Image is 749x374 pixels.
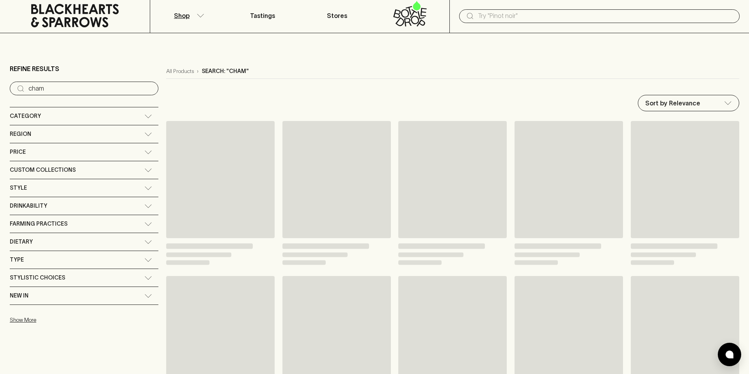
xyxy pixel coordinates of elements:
[645,98,700,108] p: Sort by Relevance
[10,107,158,125] div: Category
[10,143,158,161] div: Price
[10,161,158,179] div: Custom Collections
[250,11,275,20] p: Tastings
[10,233,158,251] div: Dietary
[10,269,158,287] div: Stylistic Choices
[10,215,158,233] div: Farming Practices
[10,219,67,229] span: Farming Practices
[10,111,41,121] span: Category
[10,147,26,157] span: Price
[10,129,31,139] span: Region
[10,201,47,211] span: Drinkability
[10,197,158,215] div: Drinkability
[10,125,158,143] div: Region
[174,11,190,20] p: Shop
[197,67,199,75] p: ›
[10,64,59,73] p: Refine Results
[166,67,194,75] a: All Products
[202,67,249,75] p: Search: "cham"
[10,237,33,247] span: Dietary
[10,255,24,265] span: Type
[10,287,158,305] div: New In
[10,273,65,283] span: Stylistic Choices
[10,165,76,175] span: Custom Collections
[478,10,733,22] input: Try "Pinot noir"
[638,95,739,111] div: Sort by Relevance
[10,183,27,193] span: Style
[726,351,733,358] img: bubble-icon
[10,179,158,197] div: Style
[10,251,158,269] div: Type
[10,312,112,328] button: Show More
[28,82,152,95] input: Try “Pinot noir”
[10,291,28,301] span: New In
[327,11,347,20] p: Stores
